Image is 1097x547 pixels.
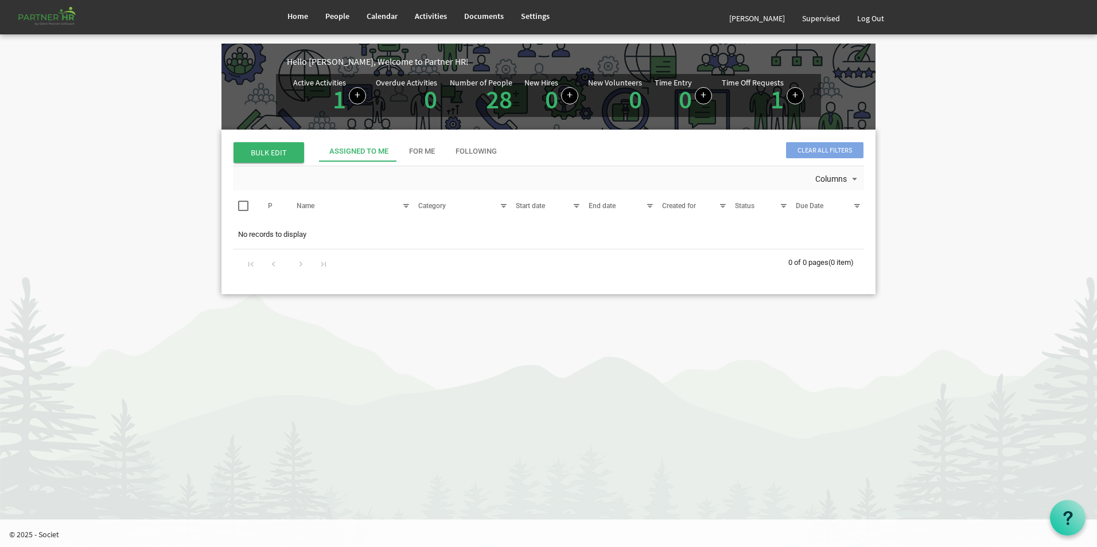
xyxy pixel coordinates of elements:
div: New Hires [524,79,558,87]
div: People hired in the last 7 days [524,79,578,112]
button: Columns [813,172,862,187]
div: Number of People [450,79,512,87]
div: Time Off Requests [722,79,784,87]
span: Documents [464,11,504,21]
span: Supervised [802,13,840,24]
div: Hello [PERSON_NAME], Welcome to Partner HR! [287,55,876,68]
span: 0 of 0 pages [788,258,828,267]
span: Clear all filters [786,142,863,158]
div: For Me [409,146,435,157]
div: Activities assigned to you for which the Due Date is passed [376,79,440,112]
a: Supervised [793,2,849,34]
div: Time Entry [655,79,692,87]
a: 0 [629,83,642,115]
a: 0 [545,83,558,115]
span: Start date [516,202,545,210]
span: (0 item) [828,258,854,267]
a: Log hours [695,87,712,104]
span: Calendar [367,11,398,21]
div: Assigned To Me [329,146,388,157]
div: Following [456,146,497,157]
span: Home [287,11,308,21]
a: [PERSON_NAME] [721,2,793,34]
div: Volunteer hired in the last 7 days [588,79,645,112]
span: Due Date [796,202,823,210]
div: Columns [813,166,862,190]
span: Settings [521,11,550,21]
span: P [268,202,273,210]
div: Go to previous page [266,255,281,271]
div: Overdue Activities [376,79,437,87]
span: End date [589,202,616,210]
div: Total number of active people in Partner HR [450,79,515,112]
div: New Volunteers [588,79,642,87]
div: Number of active Activities in Partner HR [293,79,366,112]
div: Number of active time off requests [722,79,804,112]
div: Active Activities [293,79,346,87]
span: Columns [814,172,848,186]
a: Add new person to Partner HR [561,87,578,104]
a: 0 [424,83,437,115]
div: 0 of 0 pages (0 item) [788,249,864,273]
div: Go to first page [243,255,259,271]
a: 1 [771,83,784,115]
span: Activities [415,11,447,21]
span: People [325,11,349,21]
span: BULK EDIT [234,142,304,163]
a: 1 [333,83,346,115]
p: © 2025 - Societ [9,529,1097,540]
span: Category [418,202,446,210]
a: Create a new time off request [787,87,804,104]
div: Number of Time Entries [655,79,712,112]
span: Status [735,202,754,210]
a: 0 [679,83,692,115]
div: Go to next page [293,255,309,271]
a: Create a new Activity [349,87,366,104]
span: Created for [662,202,696,210]
a: Log Out [849,2,893,34]
td: No records to display [233,224,864,245]
div: tab-header [319,141,950,162]
div: Go to last page [316,255,331,271]
span: Name [297,202,314,210]
a: 28 [486,83,512,115]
